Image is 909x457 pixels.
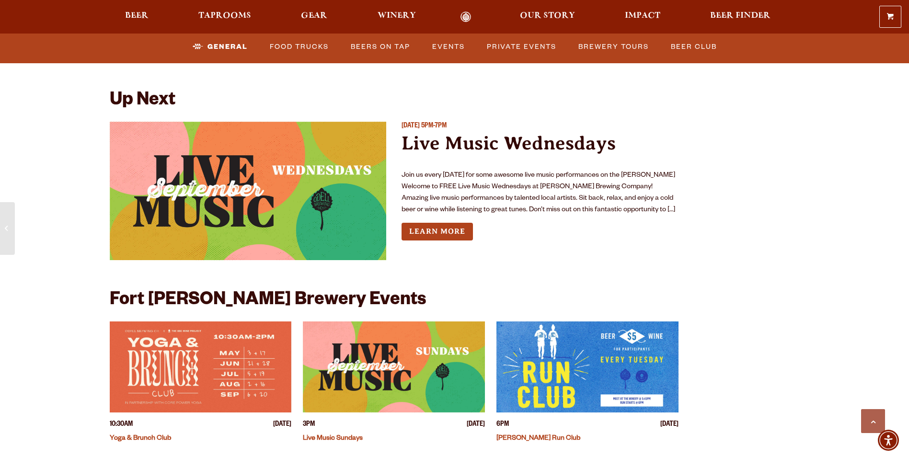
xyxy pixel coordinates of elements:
span: [DATE] [467,420,485,430]
span: [DATE] [660,420,679,430]
a: View event details [110,122,387,260]
span: Beer Finder [710,12,771,20]
span: Our Story [520,12,575,20]
span: Gear [301,12,327,20]
a: Beer [119,11,155,23]
a: Events [428,36,469,58]
h2: Up Next [110,91,175,112]
a: Impact [619,11,667,23]
a: Beers on Tap [347,36,414,58]
a: Beer Finder [704,11,777,23]
a: Odell Home [448,11,484,23]
span: Winery [378,12,416,20]
span: 3PM [303,420,315,430]
a: View event details [110,321,292,412]
a: View event details [496,321,679,412]
a: Live Music Wednesdays [402,132,616,154]
a: Learn more about Live Music Wednesdays [402,223,473,240]
a: General [189,36,252,58]
a: Scroll to top [861,409,885,433]
h2: Fort [PERSON_NAME] Brewery Events [110,291,426,312]
span: [DATE] [402,123,420,130]
span: [DATE] [273,420,291,430]
a: View event details [303,321,485,412]
a: Private Events [483,36,560,58]
a: Taprooms [192,11,257,23]
a: Brewery Tours [575,36,653,58]
a: Beer Club [667,36,721,58]
a: [PERSON_NAME] Run Club [496,435,580,443]
a: Winery [371,11,422,23]
span: 5PM-7PM [421,123,447,130]
span: 10:30AM [110,420,133,430]
span: 6PM [496,420,509,430]
div: Accessibility Menu [878,430,899,451]
p: Join us every [DATE] for some awesome live music performances on the [PERSON_NAME] Welcome to FRE... [402,170,679,216]
a: Yoga & Brunch Club [110,435,171,443]
a: Gear [295,11,334,23]
span: Impact [625,12,660,20]
a: Our Story [514,11,581,23]
a: Live Music Sundays [303,435,363,443]
a: Food Trucks [266,36,333,58]
span: Beer [125,12,149,20]
span: Taprooms [198,12,251,20]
